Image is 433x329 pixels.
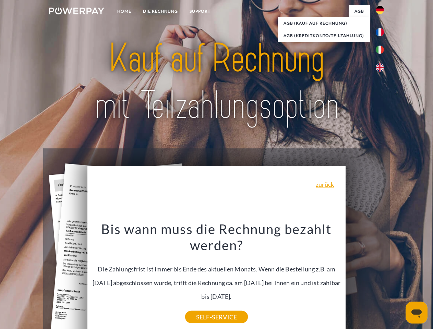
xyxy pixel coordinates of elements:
[376,28,384,36] img: fr
[278,17,370,29] a: AGB (Kauf auf Rechnung)
[49,8,104,14] img: logo-powerpay-white.svg
[349,5,370,17] a: agb
[316,181,334,187] a: zurück
[92,221,342,317] div: Die Zahlungsfrist ist immer bis Ende des aktuellen Monats. Wenn die Bestellung z.B. am [DATE] abg...
[65,33,368,131] img: title-powerpay_de.svg
[92,221,342,254] h3: Bis wann muss die Rechnung bezahlt werden?
[278,29,370,42] a: AGB (Kreditkonto/Teilzahlung)
[185,311,248,323] a: SELF-SERVICE
[184,5,216,17] a: SUPPORT
[376,63,384,72] img: en
[376,6,384,14] img: de
[376,46,384,54] img: it
[111,5,137,17] a: Home
[406,302,428,324] iframe: Schaltfläche zum Öffnen des Messaging-Fensters
[137,5,184,17] a: DIE RECHNUNG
